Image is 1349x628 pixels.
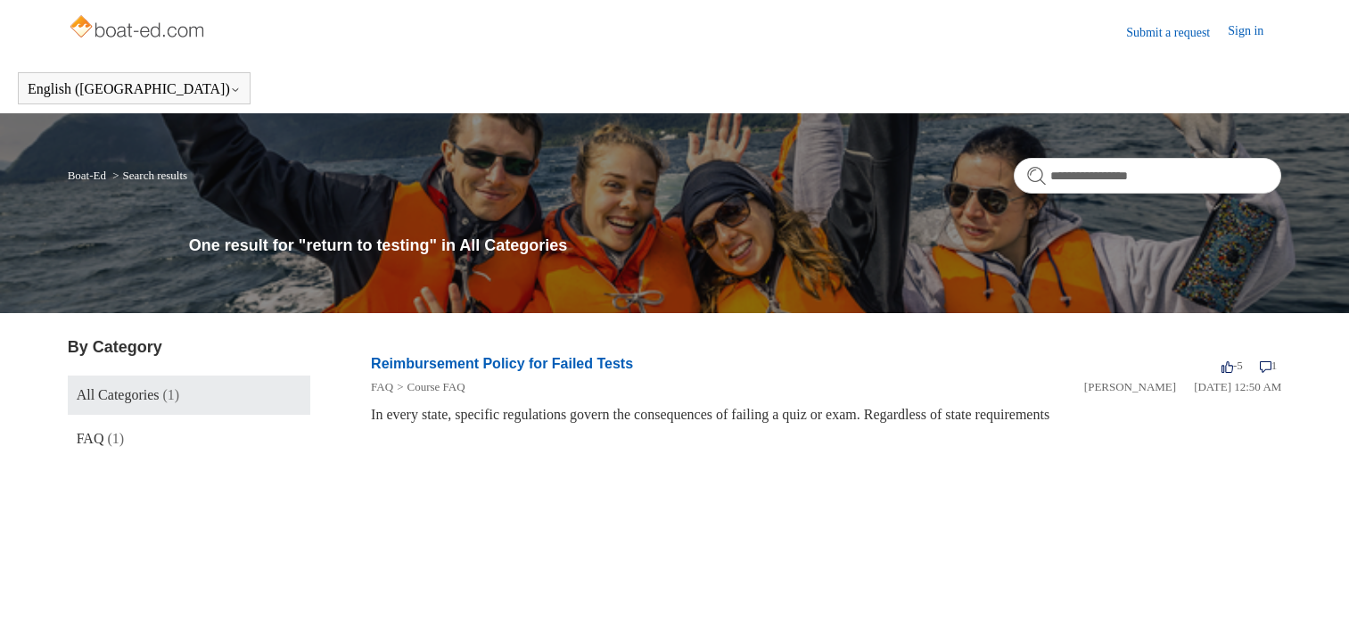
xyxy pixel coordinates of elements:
div: In every state, specific regulations govern the consequences of failing a quiz or exam. Regardles... [371,404,1281,426]
button: English ([GEOGRAPHIC_DATA]) [28,81,241,97]
span: FAQ [77,431,104,446]
a: FAQ (1) [68,419,310,459]
h3: By Category [68,335,310,359]
time: 03/16/2022, 00:50 [1194,380,1281,393]
li: [PERSON_NAME] [1084,378,1176,396]
a: Boat-Ed [68,169,106,182]
a: All Categories (1) [68,376,310,415]
span: (1) [107,431,124,446]
input: Search [1014,158,1281,194]
a: Reimbursement Policy for Failed Tests [371,356,633,371]
a: Submit a request [1126,23,1228,42]
span: All Categories [77,387,160,402]
li: Search results [109,169,187,182]
a: Course FAQ [407,380,465,393]
a: FAQ [371,380,393,393]
span: (1) [163,387,180,402]
li: Boat-Ed [68,169,110,182]
img: Boat-Ed Help Center home page [68,11,210,46]
span: -5 [1222,359,1243,372]
li: Course FAQ [393,378,465,396]
span: 1 [1260,359,1278,372]
a: Sign in [1228,21,1281,43]
li: FAQ [371,378,393,396]
h1: One result for "return to testing" in All Categories [189,234,1282,258]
